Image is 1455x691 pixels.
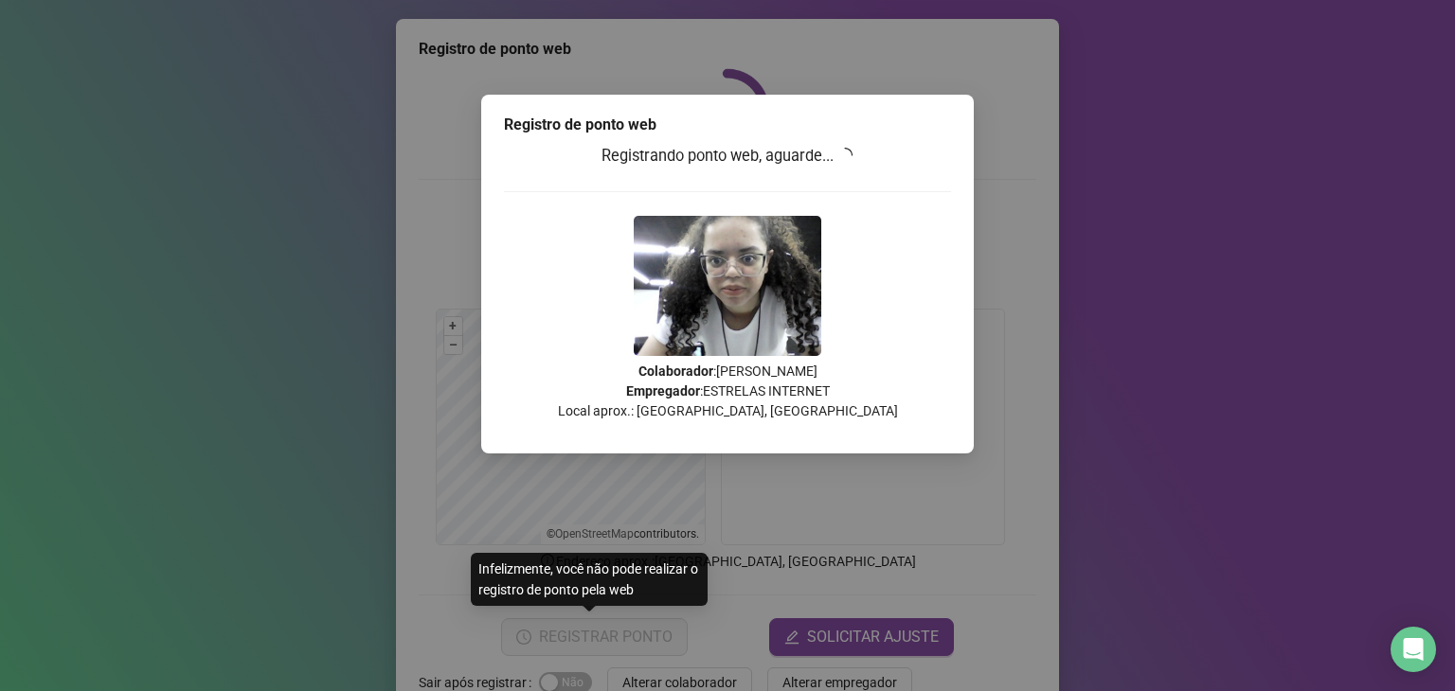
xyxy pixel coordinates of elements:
[504,362,951,421] p: : [PERSON_NAME] : ESTRELAS INTERNET Local aprox.: [GEOGRAPHIC_DATA], [GEOGRAPHIC_DATA]
[1391,627,1436,672] div: Open Intercom Messenger
[471,553,708,606] div: Infelizmente, você não pode realizar o registro de ponto pela web
[837,147,854,164] span: loading
[504,114,951,136] div: Registro de ponto web
[504,144,951,168] h3: Registrando ponto web, aguarde...
[626,383,700,399] strong: Empregador
[634,216,821,356] img: 9k=
[638,363,713,379] strong: Colaborador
